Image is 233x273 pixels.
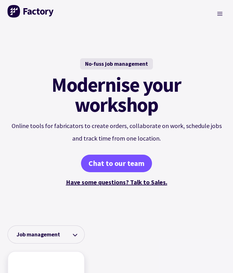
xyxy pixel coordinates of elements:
[66,178,167,186] a: Have some questions? Talk to Sales.
[214,9,225,18] button: Open menu
[80,58,153,70] div: No-fuss job management
[52,75,181,115] mark: Modernise your workshop
[8,5,54,18] img: Factory
[81,155,152,172] a: Chat to our team
[12,120,222,145] p: Online tools for fabricators to create orders, collaborate on work, schedule jobs and track time ...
